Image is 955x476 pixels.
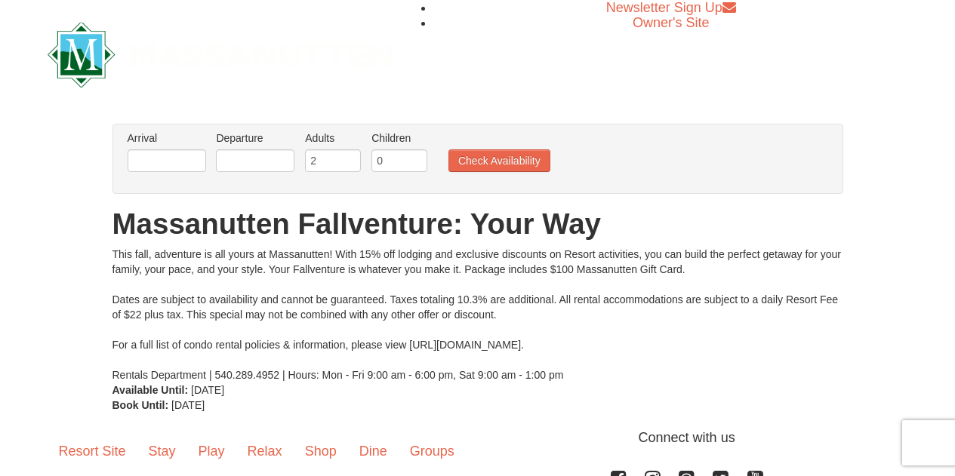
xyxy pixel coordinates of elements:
[216,131,294,146] label: Departure
[137,428,187,474] a: Stay
[294,428,348,474] a: Shop
[633,15,709,30] a: Owner's Site
[348,428,399,474] a: Dine
[236,428,294,474] a: Relax
[171,399,205,411] span: [DATE]
[399,428,466,474] a: Groups
[48,35,393,70] a: Massanutten Resort
[305,131,361,146] label: Adults
[112,209,843,239] h1: Massanutten Fallventure: Your Way
[112,399,169,411] strong: Book Until:
[191,384,224,396] span: [DATE]
[187,428,236,474] a: Play
[371,131,427,146] label: Children
[112,384,189,396] strong: Available Until:
[112,247,843,382] div: This fall, adventure is all yours at Massanutten! With 15% off lodging and exclusive discounts on...
[128,131,206,146] label: Arrival
[48,428,137,474] a: Resort Site
[48,22,393,88] img: Massanutten Resort Logo
[448,149,550,172] button: Check Availability
[48,428,908,448] p: Connect with us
